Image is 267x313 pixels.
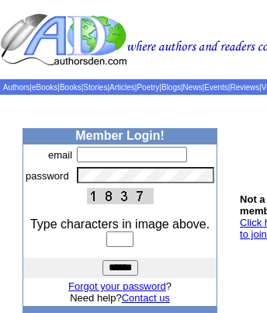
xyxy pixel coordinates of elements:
a: Stories [83,83,107,92]
a: eBooks [32,83,57,92]
font: email [48,149,72,161]
img: This Is CAPTCHA Image [87,188,154,204]
b: Member Login! [75,129,165,142]
a: Blogs [161,83,181,92]
font: Need help? [70,292,170,304]
a: News [183,83,203,92]
a: Forgot your password [68,280,166,292]
font: Type characters in image above. [30,217,210,231]
font: ? [68,280,172,292]
a: Books [60,83,81,92]
a: Reviews [230,83,259,92]
a: Authors [3,83,29,92]
a: Contact us [122,292,170,304]
font: password [26,170,69,182]
a: Articles [109,83,135,92]
a: Events [204,83,228,92]
a: Poetry [137,83,159,92]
